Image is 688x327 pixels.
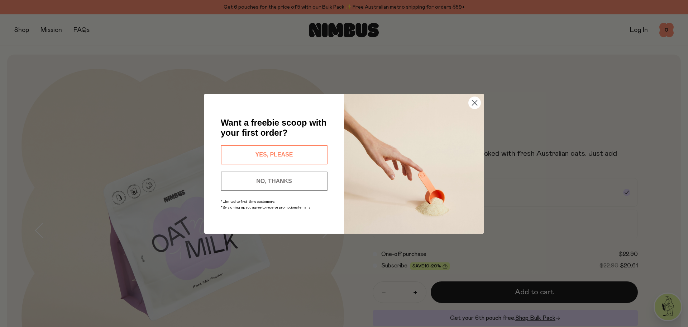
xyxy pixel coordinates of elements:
button: YES, PLEASE [221,145,328,164]
img: c0d45117-8e62-4a02-9742-374a5db49d45.jpeg [344,94,484,234]
span: *Limited to first-time customers [221,200,274,204]
span: *By signing up you agree to receive promotional emails [221,206,310,209]
button: NO, THANKS [221,172,328,191]
span: Want a freebie scoop with your first order? [221,118,326,137]
button: Close dialog [468,97,481,109]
